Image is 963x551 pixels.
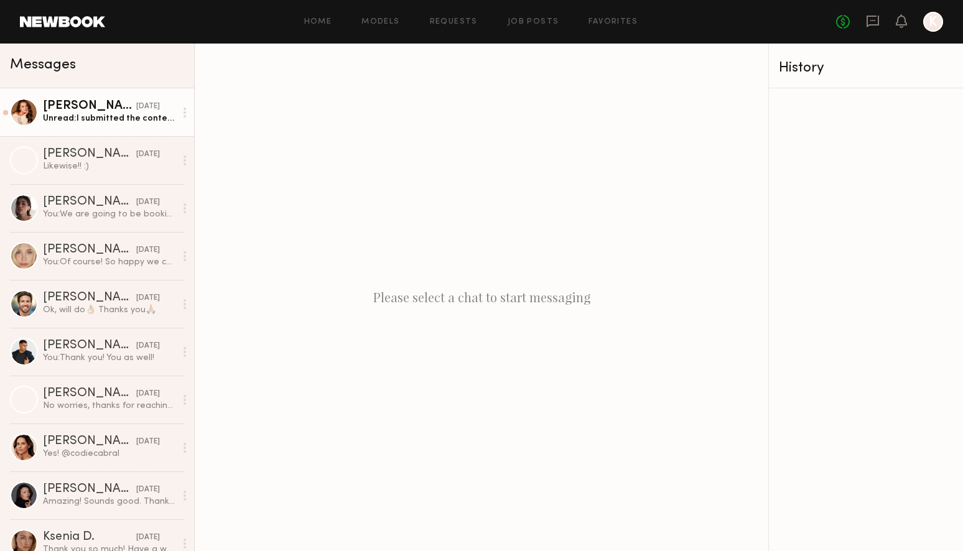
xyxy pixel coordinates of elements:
a: Job Posts [508,18,559,26]
div: [DATE] [136,340,160,352]
div: You: Thank you! You as well! [43,352,175,364]
div: [DATE] [136,101,160,113]
div: Ok, will do👌🏼 Thanks you🙏🏼 [43,304,175,316]
div: Likewise!! :) [43,160,175,172]
div: [DATE] [136,292,160,304]
div: [PERSON_NAME] [43,292,136,304]
div: Yes! @codiecabral [43,448,175,460]
div: [DATE] [136,532,160,544]
div: [DATE] [136,436,160,448]
div: [PERSON_NAME] [43,196,136,208]
div: [PERSON_NAME] [43,100,136,113]
div: Unread: I submitted the content [DATE] :) [43,113,175,124]
div: You: We are going to be booking for our holiday collection soon so I will def be in touch! [43,208,175,220]
div: [DATE] [136,484,160,496]
div: [DATE] [136,244,160,256]
a: Models [361,18,399,26]
div: Please select a chat to start messaging [195,44,768,551]
div: No worries, thanks for reaching out [PERSON_NAME] [43,400,175,412]
div: Ksenia D. [43,531,136,544]
div: [PERSON_NAME] [43,483,136,496]
div: [PERSON_NAME] [43,244,136,256]
a: K [923,12,943,32]
div: [PERSON_NAME] [43,148,136,160]
div: [DATE] [136,388,160,400]
a: Requests [430,18,478,26]
a: Home [304,18,332,26]
span: Messages [10,58,76,72]
div: Amazing! Sounds good. Thank you [43,496,175,507]
div: [PERSON_NAME] [43,435,136,448]
a: Favorites [588,18,638,26]
div: [DATE] [136,149,160,160]
div: [DATE] [136,197,160,208]
div: [PERSON_NAME] [43,387,136,400]
div: [PERSON_NAME] [43,340,136,352]
div: You: Of course! So happy we could get this project completed & will reach out again soon for some... [43,256,175,268]
div: History [779,61,953,75]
